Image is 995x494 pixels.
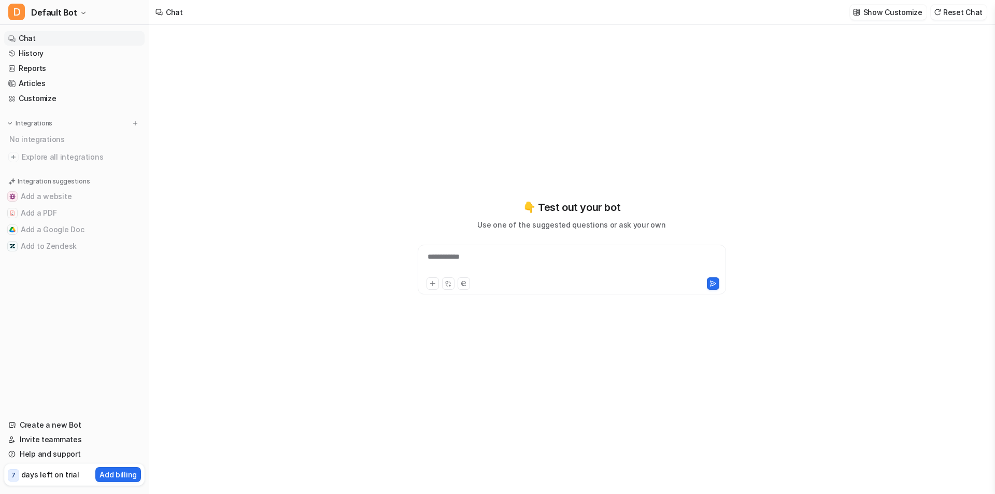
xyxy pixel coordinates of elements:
[11,471,16,480] p: 7
[16,119,52,128] p: Integrations
[4,205,145,221] button: Add a PDFAdd a PDF
[4,221,145,238] button: Add a Google DocAdd a Google Doc
[4,91,145,106] a: Customize
[853,8,860,16] img: customize
[4,118,55,129] button: Integrations
[850,5,927,20] button: Show Customize
[4,150,145,164] a: Explore all integrations
[99,469,137,480] p: Add billing
[4,418,145,432] a: Create a new Bot
[9,227,16,233] img: Add a Google Doc
[4,31,145,46] a: Chat
[4,447,145,461] a: Help and support
[4,46,145,61] a: History
[9,243,16,249] img: Add to Zendesk
[4,238,145,255] button: Add to ZendeskAdd to Zendesk
[4,61,145,76] a: Reports
[9,210,16,216] img: Add a PDF
[4,188,145,205] button: Add a websiteAdd a website
[8,4,25,20] span: D
[6,120,13,127] img: expand menu
[523,200,620,215] p: 👇 Test out your bot
[21,469,79,480] p: days left on trial
[4,76,145,91] a: Articles
[18,177,90,186] p: Integration suggestions
[8,152,19,162] img: explore all integrations
[22,149,140,165] span: Explore all integrations
[9,193,16,200] img: Add a website
[863,7,922,18] p: Show Customize
[931,5,987,20] button: Reset Chat
[95,467,141,482] button: Add billing
[477,219,665,230] p: Use one of the suggested questions or ask your own
[934,8,941,16] img: reset
[6,131,145,148] div: No integrations
[31,5,77,20] span: Default Bot
[4,432,145,447] a: Invite teammates
[132,120,139,127] img: menu_add.svg
[166,7,183,18] div: Chat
